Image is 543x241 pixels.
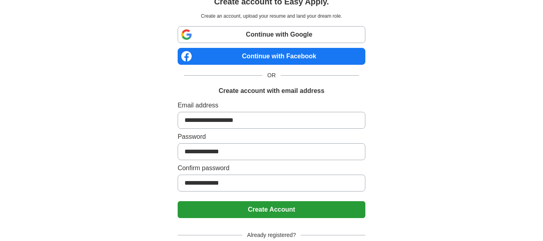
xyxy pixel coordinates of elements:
[178,132,365,142] label: Password
[178,163,365,173] label: Confirm password
[262,71,281,80] span: OR
[178,201,365,218] button: Create Account
[178,48,365,65] a: Continue with Facebook
[179,12,364,20] p: Create an account, upload your resume and land your dream role.
[219,86,324,96] h1: Create account with email address
[178,101,365,110] label: Email address
[242,231,301,239] span: Already registered?
[178,26,365,43] a: Continue with Google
